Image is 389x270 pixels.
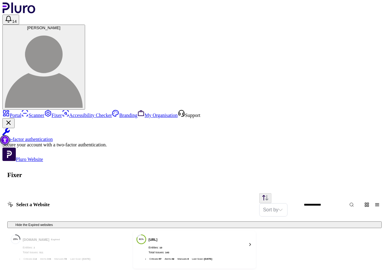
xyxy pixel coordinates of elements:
span: [DATE] [82,258,91,260]
a: Portal [2,113,21,118]
a: My Organisation [137,113,178,118]
div: 10 [160,246,162,250]
span: Expired [50,238,61,242]
button: Open https://pluro.ai/ fixer screen [133,231,256,268]
span: 344 [47,258,51,260]
li: Criticals : [23,257,38,261]
h3: [DOMAIN_NAME] [23,238,61,242]
li: Criticals : [149,257,162,261]
h3: [URL] [149,238,169,242]
a: Open Pluro Website [2,157,43,162]
div: Secure your account with a two-factor authentication. [2,142,387,148]
div: Entities: [23,246,61,250]
span: 97 [159,258,161,260]
li: Last Scan: : [191,257,213,261]
img: SKY LALKA [5,30,83,108]
div: Total Issues: [149,251,169,255]
div: Set sorting [259,203,287,217]
text: 25% [13,238,18,241]
div: 2 [34,246,35,250]
li: Manuals : [177,257,189,261]
span: 112 [33,258,37,260]
h2: Select a Website [7,201,50,208]
aside: Sidebar menu [2,110,387,162]
div: 511 [39,251,43,255]
span: 55 [64,258,67,260]
text: 81% [139,238,144,241]
button: Close Two-factor authentication notification [2,118,15,128]
li: Alerts : [164,257,175,261]
button: Open notifications, you have 14 new notifications [2,15,19,25]
div: 143 [165,251,169,255]
input: Website Search [301,200,370,209]
a: Accessibility Checker [62,113,112,118]
div: Entities: [149,246,169,250]
span: 4 [187,258,188,260]
h1: Fixer [2,166,387,184]
button: Change sorting direction [259,193,271,203]
div: Two-factor authentication [2,137,387,142]
span: [PERSON_NAME] [27,26,60,30]
a: Scanner [21,113,44,118]
a: Open Support screen [178,113,201,118]
a: Branding [112,113,137,118]
a: Two-factor authentication [2,128,387,142]
li: Manuals : [53,257,68,261]
span: [DATE] [204,258,212,260]
li: Last Scan: : [69,257,91,261]
a: Logo [2,9,36,14]
button: [PERSON_NAME]SKY LALKA [2,25,85,110]
div: Total Issues: [23,251,61,255]
span: 42 [171,258,174,260]
span: 14 [12,19,17,24]
li: Alerts : [39,257,52,261]
button: Hide the Expired websites [7,221,382,228]
a: Fixer [44,113,62,118]
button: Open https://www.webspark.ua/ fixer screen [7,231,130,268]
button: Change content view type to table [373,200,382,209]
